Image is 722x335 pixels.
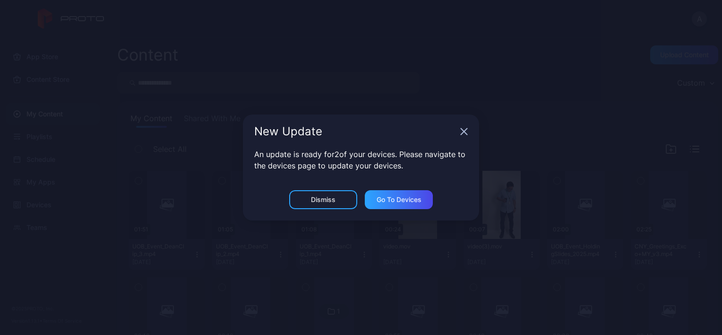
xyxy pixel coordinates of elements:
[254,149,468,171] p: An update is ready for 2 of your devices. Please navigate to the devices page to update your devi...
[377,196,421,203] div: Go to devices
[365,190,433,209] button: Go to devices
[254,126,456,137] div: New Update
[289,190,357,209] button: Dismiss
[311,196,335,203] div: Dismiss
